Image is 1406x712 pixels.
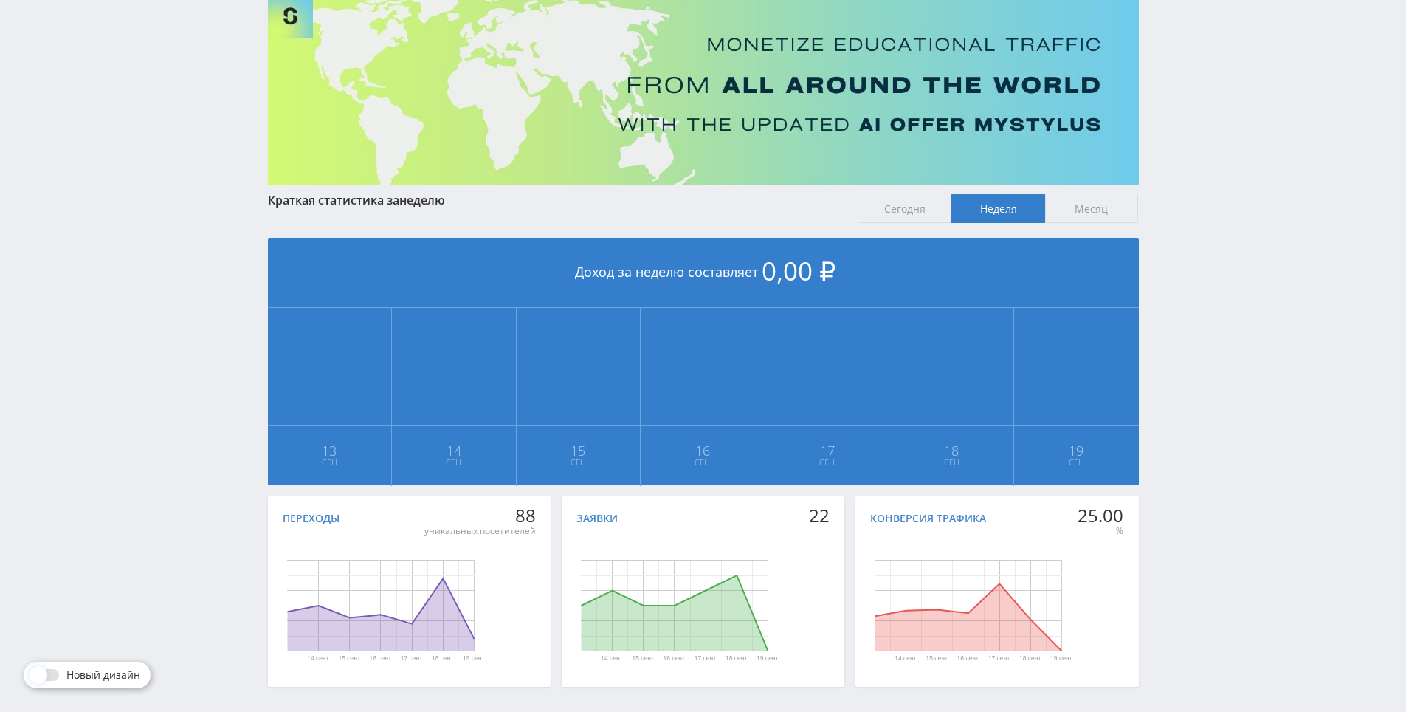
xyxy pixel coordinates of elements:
text: 14 сент. [895,655,917,663]
span: 17 [766,445,889,456]
text: 15 сент. [926,655,948,663]
span: Сен [393,456,515,468]
div: 25.00 [1078,505,1123,526]
span: Сегодня [858,194,951,223]
span: 14 [393,445,515,456]
text: 16 сент. [957,655,980,663]
span: Месяц [1045,194,1139,223]
span: Сен [890,456,1013,468]
span: Сен [641,456,764,468]
text: 19 сент. [757,655,779,663]
span: 16 [641,445,764,456]
span: 18 [890,445,1013,456]
div: Доход за неделю составляет [268,238,1139,308]
text: 16 сент. [663,655,686,663]
text: 18 сент. [1019,655,1042,663]
span: Сен [766,456,889,468]
span: 15 [517,445,640,456]
span: Сен [517,456,640,468]
text: 14 сент. [601,655,624,663]
span: 0,00 ₽ [762,253,835,288]
span: 19 [1015,445,1138,456]
span: неделю [399,192,445,208]
svg: Диаграмма. [532,532,816,680]
div: уникальных посетителей [424,525,536,537]
text: 19 сент. [463,655,486,663]
text: 17 сент. [695,655,717,663]
text: 15 сент. [632,655,655,663]
div: Переходы [283,513,340,524]
span: Сен [269,456,391,468]
text: 15 сент. [338,655,361,663]
text: 17 сент. [400,655,423,663]
div: Краткая статистика за [268,194,844,207]
span: Новый дизайн [66,669,140,681]
text: 17 сент. [988,655,1011,663]
span: 13 [269,445,391,456]
div: Конверсия трафика [870,513,986,524]
span: Неделя [951,194,1045,223]
svg: Диаграмма. [238,532,523,680]
text: 14 сент. [307,655,330,663]
div: Заявки [576,513,618,524]
text: 19 сент. [1050,655,1073,663]
text: 16 сент. [369,655,392,663]
div: 22 [809,505,830,526]
div: 88 [424,505,536,526]
svg: Диаграмма. [826,532,1110,680]
div: % [1078,525,1123,537]
text: 18 сент. [431,655,454,663]
text: 18 сент. [726,655,748,663]
span: Сен [1015,456,1138,468]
